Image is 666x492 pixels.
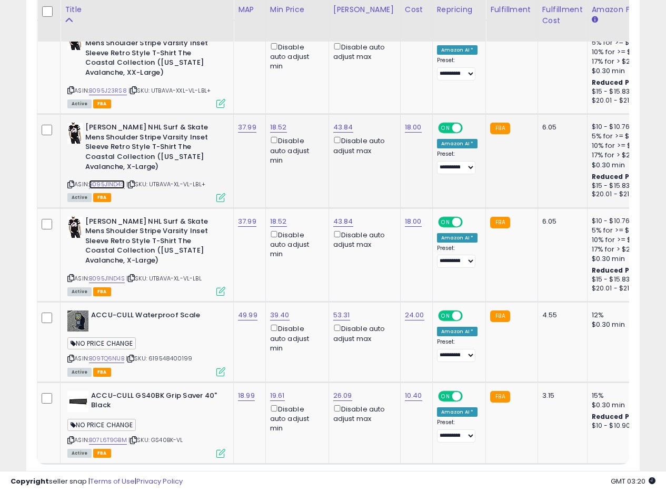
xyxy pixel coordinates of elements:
[405,122,422,133] a: 18.00
[439,124,452,133] span: ON
[11,477,183,487] div: seller snap | |
[93,99,111,108] span: FBA
[437,139,478,148] div: Amazon AI *
[67,217,83,238] img: 41gX+8XIEAS._SL40_.jpg
[67,310,88,332] img: 61y21Op5SyL._SL40_.jpg
[126,354,192,363] span: | SKU: 619548400199
[270,403,321,434] div: Disable auto adjust min
[270,41,321,72] div: Disable auto adjust min
[85,217,213,268] b: [PERSON_NAME] NHL Surf & Skate Mens Shoulder Stripe Varsity Inset Sleeve Retro Style T-Shirt The ...
[490,310,510,322] small: FBA
[67,123,225,200] div: ASIN:
[437,45,478,55] div: Amazon AI *
[405,4,428,15] div: Cost
[238,122,256,133] a: 37.99
[437,338,478,362] div: Preset:
[437,150,478,174] div: Preset:
[461,124,478,133] span: OFF
[67,193,92,202] span: All listings currently available for purchase on Amazon
[437,233,478,243] div: Amazon AI *
[93,449,111,458] span: FBA
[128,436,183,444] span: | SKU: GS40BK-VL
[437,57,478,81] div: Preset:
[270,122,287,133] a: 18.52
[405,310,424,320] a: 24.00
[270,216,287,227] a: 18.52
[93,368,111,377] span: FBA
[93,193,111,202] span: FBA
[490,4,533,15] div: Fulfillment
[611,476,655,486] span: 2025-09-11 03:20 GMT
[270,323,321,353] div: Disable auto adjust min
[93,287,111,296] span: FBA
[461,391,478,400] span: OFF
[11,476,49,486] strong: Copyright
[89,86,127,95] a: B095J23RS8
[461,217,478,226] span: OFF
[238,4,261,15] div: MAP
[67,217,225,295] div: ASIN:
[89,354,124,363] a: B09TQ6N1JB
[85,123,213,174] b: [PERSON_NAME] NHL Surf & Skate Mens Shoulder Stripe Varsity Inset Sleeve Retro Style T-Shirt The ...
[270,4,324,15] div: Min Price
[136,476,183,486] a: Privacy Policy
[439,312,452,320] span: ON
[67,368,92,377] span: All listings currently available for purchase on Amazon
[67,449,92,458] span: All listings currently available for purchase on Amazon
[461,312,478,320] span: OFF
[67,123,83,144] img: 41gX+8XIEAS._SL40_.jpg
[270,229,321,259] div: Disable auto adjust min
[91,391,219,413] b: ACCU-CULL GS40BK Grip Saver 40" Black
[333,229,392,249] div: Disable auto adjust max
[439,217,452,226] span: ON
[89,274,125,283] a: B095J1ND4S
[592,172,661,181] b: Reduced Prof. Rng.
[238,310,257,320] a: 49.99
[67,287,92,296] span: All listings currently available for purchase on Amazon
[67,391,88,412] img: 21GtWgon7AL._SL40_.jpg
[405,390,422,401] a: 10.40
[333,135,392,155] div: Disable auto adjust max
[65,4,229,15] div: Title
[238,216,256,227] a: 37.99
[90,476,135,486] a: Terms of Use
[592,78,661,87] b: Reduced Prof. Rng.
[333,216,353,227] a: 43.84
[67,310,225,375] div: ASIN:
[490,391,510,403] small: FBA
[91,310,219,323] b: ACCU-CULL Waterproof Scale
[89,180,125,189] a: B095J1ND4S
[126,180,205,188] span: | SKU: UTBAVA-XL-VL-LBL+
[437,327,478,336] div: Amazon AI *
[437,4,482,15] div: Repricing
[333,122,353,133] a: 43.84
[67,29,225,107] div: ASIN:
[126,274,202,283] span: | SKU: UTBAVA-XL-VL-LBL
[333,4,396,15] div: [PERSON_NAME]
[67,337,136,349] span: NO PRICE CHANGE
[238,390,255,401] a: 18.99
[333,310,350,320] a: 53.31
[67,419,136,431] span: NO PRICE CHANGE
[85,29,213,81] b: [PERSON_NAME] NHL Surf & Skate Mens Shoulder Stripe Varsity Inset Sleeve Retro Style T-Shirt The ...
[542,391,579,400] div: 3.15
[270,310,290,320] a: 39.40
[333,403,392,424] div: Disable auto adjust max
[542,4,583,26] div: Fulfillment Cost
[333,323,392,343] div: Disable auto adjust max
[67,391,225,457] div: ASIN:
[542,123,579,132] div: 6.05
[490,217,510,228] small: FBA
[333,41,392,62] div: Disable auto adjust max
[437,419,478,443] div: Preset:
[405,216,422,227] a: 18.00
[437,245,478,268] div: Preset:
[89,436,127,445] a: B07L6T9GBM
[270,135,321,165] div: Disable auto adjust min
[592,266,661,275] b: Reduced Prof. Rng.
[592,412,661,421] b: Reduced Prof. Rng.
[437,407,478,417] div: Amazon AI *
[542,217,579,226] div: 6.05
[333,390,352,401] a: 26.09
[490,123,510,134] small: FBA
